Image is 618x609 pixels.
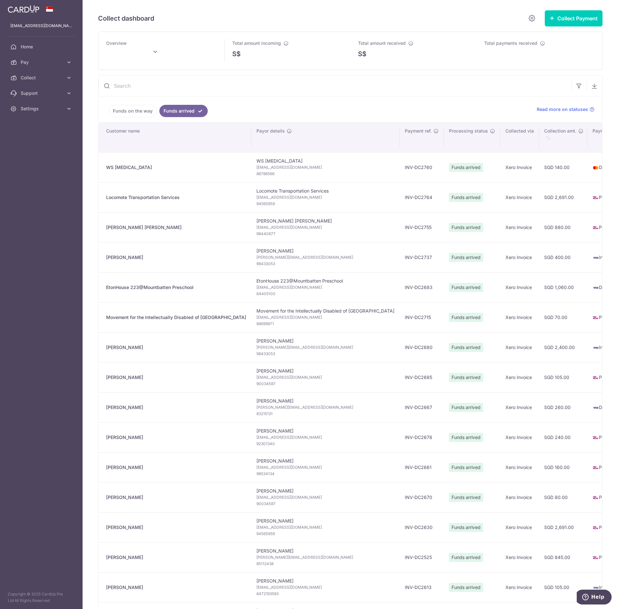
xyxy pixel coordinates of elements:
span: Total payments received [484,40,537,46]
td: [PERSON_NAME] [251,422,400,452]
span: [PERSON_NAME][EMAIL_ADDRESS][DOMAIN_NAME] [256,254,394,261]
td: INV-DC2525 [400,542,444,572]
th: Payor details [251,123,400,152]
span: 98433053 [256,351,394,357]
img: paynow-md-4fe65508ce96feda548756c5ee0e473c78d4820b8ea51387c6e4ad89e58a5e61.png [593,374,599,381]
th: Collected via [500,123,539,152]
img: paynow-md-4fe65508ce96feda548756c5ee0e473c78d4820b8ea51387c6e4ad89e58a5e61.png [593,314,599,321]
span: [EMAIL_ADDRESS][DOMAIN_NAME] [256,464,394,471]
span: 90034597 [256,381,394,387]
td: SGD 105.00 [539,362,587,392]
td: INV-DC2678 [400,422,444,452]
td: Xero Invoice [500,152,539,182]
th: Customer name [98,123,251,152]
span: 85112438 [256,561,394,567]
h5: Collect dashboard [98,13,154,24]
span: Payor details [256,128,285,134]
td: Xero Invoice [500,302,539,332]
td: [PERSON_NAME] [PERSON_NAME] [251,212,400,242]
div: [PERSON_NAME] [PERSON_NAME] [106,224,246,231]
td: SGD 1,060.00 [539,272,587,302]
span: Help [15,5,28,10]
img: paynow-md-4fe65508ce96feda548756c5ee0e473c78d4820b8ea51387c6e4ad89e58a5e61.png [593,195,599,201]
img: mastercard-sm-87a3fd1e0bddd137fecb07648320f44c262e2538e7db6024463105ddbc961eb2.png [593,165,599,171]
span: Overview [106,40,127,46]
td: SGD 80.00 [539,482,587,512]
span: Settings [21,105,63,112]
td: SGD 240.00 [539,422,587,452]
span: [EMAIL_ADDRESS][DOMAIN_NAME] [256,314,394,321]
div: [PERSON_NAME] [106,374,246,381]
td: INV-DC2715 [400,302,444,332]
span: 86786566 [256,171,394,177]
span: [EMAIL_ADDRESS][DOMAIN_NAME] [256,224,394,231]
button: Collect Payment [545,10,603,26]
th: Processing status [444,123,500,152]
div: [PERSON_NAME] [106,524,246,531]
td: [PERSON_NAME] [251,332,400,362]
span: Read more on statuses [537,106,588,113]
span: [EMAIL_ADDRESS][DOMAIN_NAME] [256,284,394,291]
td: SGD 845.00 [539,542,587,572]
span: Payment ref. [405,128,432,134]
td: SGD 2,691.00 [539,512,587,542]
td: EtonHouse 223@Mountbatten Preschool [251,272,400,302]
td: Xero Invoice [500,212,539,242]
img: paynow-md-4fe65508ce96feda548756c5ee0e473c78d4820b8ea51387c6e4ad89e58a5e61.png [593,554,599,561]
div: EtonHouse 223@Mountbatten Preschool [106,284,246,291]
td: [PERSON_NAME] [251,452,400,482]
td: SGD 400.00 [539,242,587,272]
span: Funds arrived [449,553,483,562]
td: [PERSON_NAME] [251,362,400,392]
td: Locomote Transportation Services [251,182,400,212]
td: SGD 260.00 [539,392,587,422]
span: 94565959 [256,531,394,537]
span: Support [21,90,63,96]
td: INV-DC2667 [400,392,444,422]
span: [EMAIL_ADDRESS][DOMAIN_NAME] [256,524,394,531]
span: Funds arrived [449,163,483,172]
span: 92301340 [256,441,394,447]
td: WS [MEDICAL_DATA] [251,152,400,182]
td: Xero Invoice [500,182,539,212]
th: Payment ref. [400,123,444,152]
span: [EMAIL_ADDRESS][DOMAIN_NAME] [256,494,394,501]
span: [EMAIL_ADDRESS][DOMAIN_NAME] [256,164,394,171]
td: SGD 160.00 [539,452,587,482]
span: [PERSON_NAME][EMAIL_ADDRESS][DOMAIN_NAME] [256,554,394,561]
td: Xero Invoice [500,452,539,482]
span: 98433053 [256,261,394,267]
span: Collect [21,75,63,81]
span: Funds arrived [449,583,483,592]
span: Funds arrived [449,343,483,352]
span: Funds arrived [449,373,483,382]
td: SGD 70.00 [539,302,587,332]
span: Funds arrived [449,433,483,442]
td: INV-DC2670 [400,482,444,512]
td: INV-DC2737 [400,242,444,272]
td: Xero Invoice [500,512,539,542]
span: S$ [358,49,366,59]
span: 98440677 [256,231,394,237]
span: [EMAIL_ADDRESS][DOMAIN_NAME] [256,584,394,591]
div: [PERSON_NAME] [106,494,246,501]
img: CardUp [8,5,39,13]
td: Xero Invoice [500,272,539,302]
td: [PERSON_NAME] [251,242,400,272]
td: INV-DC2764 [400,182,444,212]
img: paynow-md-4fe65508ce96feda548756c5ee0e473c78d4820b8ea51387c6e4ad89e58a5e61.png [593,225,599,231]
div: [PERSON_NAME] [106,254,246,261]
td: INV-DC2685 [400,362,444,392]
td: INV-DC2760 [400,152,444,182]
span: Pay [21,59,63,65]
span: Funds arrived [449,253,483,262]
td: [PERSON_NAME] [251,392,400,422]
span: Funds arrived [449,223,483,232]
td: Xero Invoice [500,542,539,572]
span: [EMAIL_ADDRESS][DOMAIN_NAME] [256,434,394,441]
div: Movement for the Intellectually Disabled of [GEOGRAPHIC_DATA] [106,314,246,321]
span: Funds arrived [449,463,483,472]
a: Read more on statuses [537,106,594,113]
td: INV-DC2683 [400,272,444,302]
